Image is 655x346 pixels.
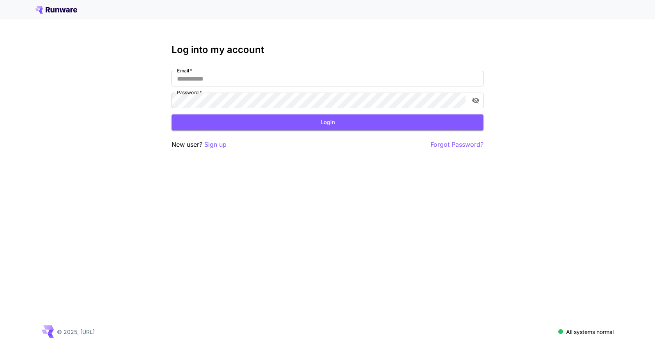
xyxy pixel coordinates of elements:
[57,328,95,336] p: © 2025, [URL]
[469,93,483,107] button: toggle password visibility
[172,140,227,149] p: New user?
[566,328,614,336] p: All systems normal
[177,89,202,96] label: Password
[204,140,227,149] button: Sign up
[177,67,192,74] label: Email
[430,140,483,149] button: Forgot Password?
[172,44,483,55] h3: Log into my account
[172,114,483,130] button: Login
